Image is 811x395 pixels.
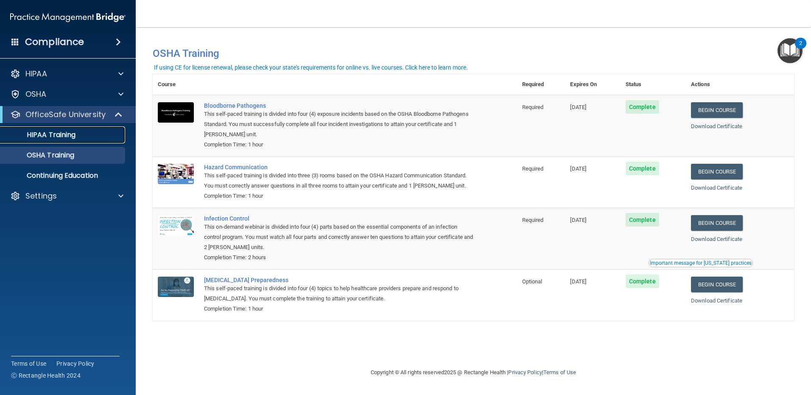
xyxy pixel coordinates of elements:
a: Terms of Use [11,359,46,368]
a: Bloodborne Pathogens [204,102,475,109]
p: OSHA Training [6,151,74,160]
span: Ⓒ Rectangle Health 2024 [11,371,81,380]
th: Status [621,74,686,95]
button: If using CE for license renewal, please check your state's requirements for online vs. live cours... [153,63,469,72]
div: Completion Time: 1 hour [204,140,475,150]
p: OSHA [25,89,47,99]
a: Privacy Policy [56,359,95,368]
div: This self-paced training is divided into three (3) rooms based on the OSHA Hazard Communication S... [204,171,475,191]
span: Required [522,104,544,110]
a: Begin Course [691,215,743,231]
span: Complete [626,162,659,175]
span: [DATE] [570,104,586,110]
a: Download Certificate [691,123,742,129]
p: HIPAA [25,69,47,79]
div: Copyright © All rights reserved 2025 @ Rectangle Health | | [319,359,628,386]
div: Completion Time: 1 hour [204,191,475,201]
iframe: Drift Widget Chat Controller [664,335,801,369]
a: Hazard Communication [204,164,475,171]
p: Continuing Education [6,171,121,180]
h4: OSHA Training [153,48,794,59]
a: Begin Course [691,164,743,179]
p: Settings [25,191,57,201]
a: Begin Course [691,277,743,292]
th: Course [153,74,199,95]
th: Required [517,74,565,95]
p: HIPAA Training [6,131,76,139]
a: OSHA [10,89,123,99]
div: This self-paced training is divided into four (4) exposure incidents based on the OSHA Bloodborne... [204,109,475,140]
button: Read this if you are a dental practitioner in the state of CA [649,259,753,267]
span: Optional [522,278,543,285]
a: Download Certificate [691,185,742,191]
button: Open Resource Center, 2 new notifications [777,38,803,63]
span: [DATE] [570,278,586,285]
th: Expires On [565,74,620,95]
img: PMB logo [10,9,126,26]
div: Completion Time: 2 hours [204,252,475,263]
div: Completion Time: 1 hour [204,304,475,314]
a: Begin Course [691,102,743,118]
p: OfficeSafe University [25,109,106,120]
a: Settings [10,191,123,201]
span: Required [522,165,544,172]
a: HIPAA [10,69,123,79]
span: [DATE] [570,217,586,223]
a: OfficeSafe University [10,109,123,120]
div: If using CE for license renewal, please check your state's requirements for online vs. live cours... [154,64,468,70]
div: This self-paced training is divided into four (4) topics to help healthcare providers prepare and... [204,283,475,304]
span: [DATE] [570,165,586,172]
h4: Compliance [25,36,84,48]
a: Download Certificate [691,236,742,242]
a: Infection Control [204,215,475,222]
th: Actions [686,74,794,95]
span: Complete [626,275,659,288]
span: Complete [626,100,659,114]
span: Required [522,217,544,223]
a: [MEDICAL_DATA] Preparedness [204,277,475,283]
span: Complete [626,213,659,227]
div: 2 [799,43,802,54]
div: This on-demand webinar is divided into four (4) parts based on the essential components of an inf... [204,222,475,252]
div: Important message for [US_STATE] practices [650,261,752,266]
a: Download Certificate [691,297,742,304]
a: Terms of Use [543,369,576,375]
a: Privacy Policy [508,369,542,375]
